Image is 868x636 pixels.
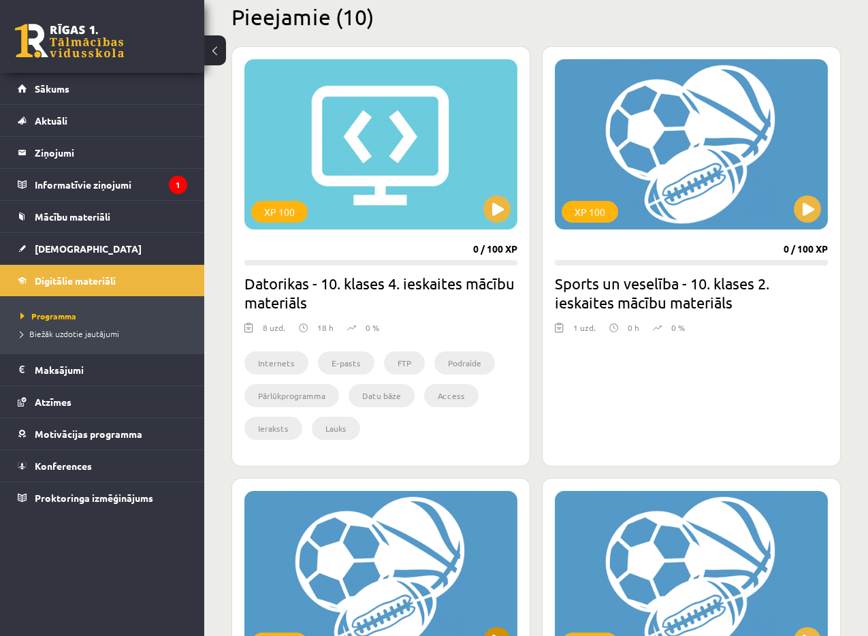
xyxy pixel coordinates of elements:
li: Ieraksts [244,417,302,440]
li: Pārlūkprogramma [244,384,339,407]
a: Digitālie materiāli [18,265,187,296]
p: 0 h [628,321,639,334]
i: 1 [169,176,187,194]
a: Biežāk uzdotie jautājumi [20,328,191,340]
div: 8 uzd. [263,321,285,342]
h2: Sports un veselība - 10. klases 2. ieskaites mācību materiāls [555,274,828,312]
a: Atzīmes [18,386,187,417]
li: Internets [244,351,308,375]
li: Access [424,384,479,407]
span: Atzīmes [35,396,71,408]
span: Mācību materiāli [35,210,110,223]
span: Konferences [35,460,92,472]
legend: Informatīvie ziņojumi [35,169,187,200]
a: Proktoringa izmēģinājums [18,482,187,513]
a: Konferences [18,450,187,481]
li: E-pasts [318,351,374,375]
h2: Datorikas - 10. klases 4. ieskaites mācību materiāls [244,274,517,312]
p: 0 % [366,321,379,334]
li: FTP [384,351,425,375]
a: Maksājumi [18,354,187,385]
span: Proktoringa izmēģinājums [35,492,153,504]
a: Aktuāli [18,105,187,136]
div: 1 uzd. [573,321,596,342]
h2: Pieejamie (10) [231,3,841,30]
a: [DEMOGRAPHIC_DATA] [18,233,187,264]
span: Sākums [35,82,69,95]
span: Programma [20,311,76,321]
span: Digitālie materiāli [35,274,116,287]
p: 18 h [317,321,334,334]
legend: Ziņojumi [35,137,187,168]
a: Ziņojumi [18,137,187,168]
p: 0 % [671,321,685,334]
li: Datu bāze [349,384,415,407]
div: XP 100 [251,201,308,223]
a: Programma [20,310,191,322]
span: Motivācijas programma [35,428,142,440]
span: [DEMOGRAPHIC_DATA] [35,242,142,255]
span: Aktuāli [35,114,67,127]
a: Informatīvie ziņojumi1 [18,169,187,200]
span: Biežāk uzdotie jautājumi [20,328,119,339]
a: Sākums [18,73,187,104]
a: Motivācijas programma [18,418,187,449]
li: Podraide [434,351,495,375]
legend: Maksājumi [35,354,187,385]
a: Mācību materiāli [18,201,187,232]
div: XP 100 [562,201,618,223]
a: Rīgas 1. Tālmācības vidusskola [15,24,124,58]
li: Lauks [312,417,360,440]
